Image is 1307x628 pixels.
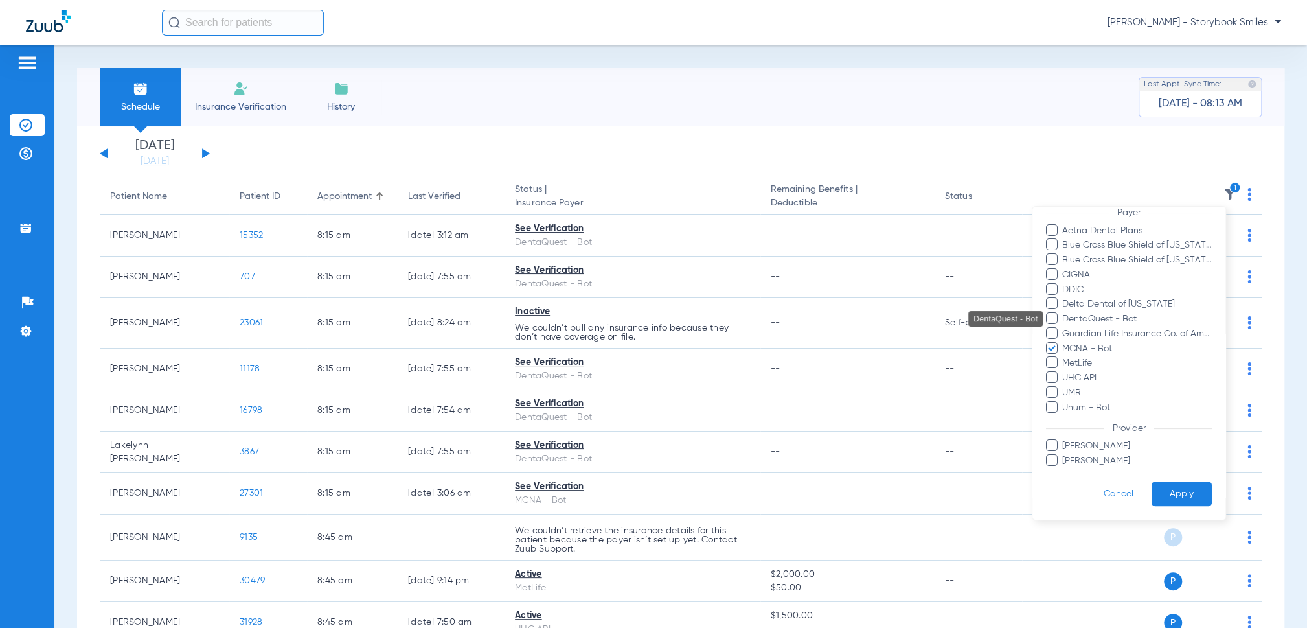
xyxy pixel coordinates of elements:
[1085,482,1152,507] button: Cancel
[1062,268,1212,282] span: CIGNA
[1152,482,1212,507] button: Apply
[1062,312,1212,326] span: DentaQuest - Bot
[1062,357,1212,371] span: MetLife
[1062,386,1212,400] span: UMR
[1062,253,1212,267] span: Blue Cross Blue Shield of [US_STATE]
[1062,298,1212,312] span: Delta Dental of [US_STATE]
[1062,224,1212,238] span: Aetna Dental Plans
[1062,371,1212,385] span: UHC API
[968,311,1043,327] div: DentaQuest - Bot
[1062,239,1212,253] span: Blue Cross Blue Shield of [US_STATE]
[1062,439,1212,453] span: [PERSON_NAME]
[1062,283,1212,297] span: DDIC
[1109,208,1149,217] span: Payer
[1062,327,1212,341] span: Guardian Life Insurance Co. of America
[1062,401,1212,415] span: Unum - Bot
[1062,454,1212,468] span: [PERSON_NAME]
[1104,424,1154,433] span: Provider
[1062,342,1212,356] span: MCNA - Bot
[1242,566,1307,628] iframe: Chat Widget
